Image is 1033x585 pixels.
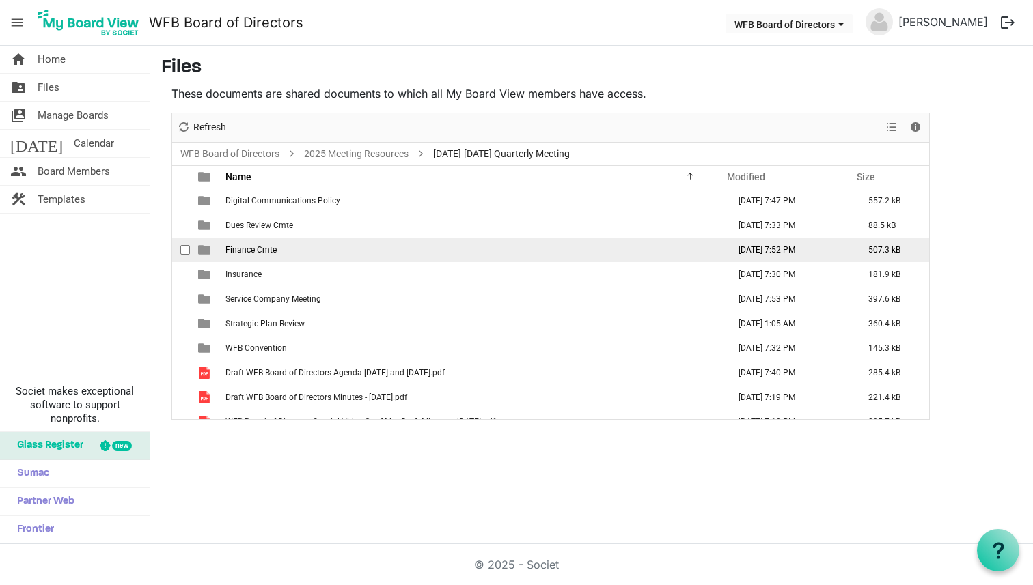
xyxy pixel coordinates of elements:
[866,8,893,35] img: no-profile-picture.svg
[190,262,221,287] td: is template cell column header type
[192,119,228,136] span: Refresh
[221,238,724,262] td: Finance Cmte is template cell column header Name
[221,213,724,238] td: Dues Review Cmte is template cell column header Name
[74,130,114,157] span: Calendar
[724,188,854,213] td: September 12, 2025 7:47 PM column header Modified
[221,360,724,385] td: Draft WFB Board of Directors Agenda 9-18 and 9-19-2025.pdf is template cell column header Name
[190,238,221,262] td: is template cell column header type
[724,311,854,336] td: September 17, 2025 1:05 AM column header Modified
[190,410,221,434] td: is template cell column header type
[190,385,221,410] td: is template cell column header type
[221,188,724,213] td: Digital Communications Policy is template cell column header Name
[907,119,925,136] button: Details
[190,287,221,311] td: is template cell column header type
[38,186,85,213] span: Templates
[904,113,927,142] div: Details
[430,145,573,162] span: [DATE]-[DATE] Quarterly Meeting
[161,57,1022,80] h3: Files
[172,113,231,142] div: Refresh
[178,145,282,162] a: WFB Board of Directors
[33,5,149,40] a: My Board View Logo
[854,360,929,385] td: 285.4 kB is template cell column header Size
[10,74,27,101] span: folder_shared
[221,287,724,311] td: Service Company Meeting is template cell column header Name
[221,410,724,434] td: WFB Board of Directors Special Video Conf Mtg Draft Minutes - 8-19-2025.pdf is template cell colu...
[175,119,229,136] button: Refresh
[38,102,109,129] span: Manage Boards
[190,336,221,360] td: is template cell column header type
[854,262,929,287] td: 181.9 kB is template cell column header Size
[225,171,251,182] span: Name
[10,102,27,129] span: switch_account
[854,410,929,434] td: 205.7 kB is template cell column header Size
[33,5,143,40] img: My Board View Logo
[190,188,221,213] td: is template cell column header type
[10,46,27,73] span: home
[221,262,724,287] td: Insurance is template cell column header Name
[724,336,854,360] td: September 12, 2025 7:32 PM column header Modified
[724,360,854,385] td: September 16, 2025 7:40 PM column header Modified
[172,336,190,360] td: checkbox
[883,119,900,136] button: View dropdownbutton
[854,287,929,311] td: 397.6 kB is template cell column header Size
[225,294,321,304] span: Service Company Meeting
[10,488,74,515] span: Partner Web
[10,186,27,213] span: construction
[38,74,59,101] span: Files
[190,360,221,385] td: is template cell column header type
[225,393,407,402] span: Draft WFB Board of Directors Minutes - [DATE].pdf
[727,171,765,182] span: Modified
[724,385,854,410] td: September 12, 2025 7:19 PM column header Modified
[172,385,190,410] td: checkbox
[172,262,190,287] td: checkbox
[10,130,63,157] span: [DATE]
[225,368,445,377] span: Draft WFB Board of Directors Agenda [DATE] and [DATE].pdf
[881,113,904,142] div: View
[221,311,724,336] td: Strategic Plan Review is template cell column header Name
[6,384,143,425] span: Societ makes exceptional software to support nonprofits.
[172,360,190,385] td: checkbox
[301,145,411,162] a: 2025 Meeting Resources
[172,238,190,262] td: checkbox
[149,9,303,36] a: WFB Board of Directors
[10,516,54,543] span: Frontier
[172,410,190,434] td: checkbox
[38,158,110,185] span: Board Members
[172,188,190,213] td: checkbox
[854,238,929,262] td: 507.3 kB is template cell column header Size
[857,171,875,182] span: Size
[225,270,262,279] span: Insurance
[172,311,190,336] td: checkbox
[854,188,929,213] td: 557.2 kB is template cell column header Size
[10,432,83,459] span: Glass Register
[190,213,221,238] td: is template cell column header type
[10,460,49,487] span: Sumac
[724,410,854,434] td: September 12, 2025 7:19 PM column header Modified
[854,213,929,238] td: 88.5 kB is template cell column header Size
[726,14,853,33] button: WFB Board of Directors dropdownbutton
[474,558,559,571] a: © 2025 - Societ
[724,238,854,262] td: September 12, 2025 7:52 PM column header Modified
[854,336,929,360] td: 145.3 kB is template cell column header Size
[225,417,495,427] span: WFB Board of Directors Special Video Conf Mtg Draft Minutes - [DATE].pdf
[171,85,930,102] p: These documents are shared documents to which all My Board View members have access.
[724,287,854,311] td: September 12, 2025 7:53 PM column header Modified
[172,213,190,238] td: checkbox
[854,311,929,336] td: 360.4 kB is template cell column header Size
[221,336,724,360] td: WFB Convention is template cell column header Name
[225,220,293,230] span: Dues Review Cmte
[724,262,854,287] td: September 12, 2025 7:30 PM column header Modified
[225,245,277,255] span: Finance Cmte
[225,343,287,353] span: WFB Convention
[993,8,1022,37] button: logout
[724,213,854,238] td: September 12, 2025 7:33 PM column header Modified
[10,158,27,185] span: people
[221,385,724,410] td: Draft WFB Board of Directors Minutes - 7-29-2025.pdf is template cell column header Name
[172,287,190,311] td: checkbox
[225,196,340,205] span: Digital Communications Policy
[893,8,993,35] a: [PERSON_NAME]
[854,385,929,410] td: 221.4 kB is template cell column header Size
[190,311,221,336] td: is template cell column header type
[4,10,30,35] span: menu
[225,319,305,328] span: Strategic Plan Review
